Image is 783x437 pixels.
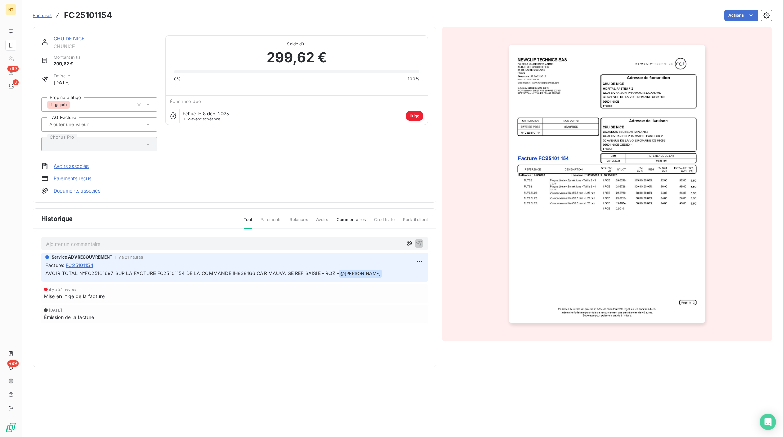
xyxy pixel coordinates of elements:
a: Factures [33,12,52,19]
span: Litige prix [49,103,68,107]
span: Commentaires [337,216,366,228]
span: Émise le [54,73,70,79]
span: Tout [244,216,253,229]
span: Factures [33,13,52,18]
span: Montant initial [54,54,82,61]
a: Documents associés [54,187,100,194]
span: Relances [289,216,308,228]
span: Émission de la facture [44,314,94,321]
div: NT [5,4,16,15]
span: Service ADVRECOUVREMENT [52,254,112,260]
span: Portail client [403,216,428,228]
img: invoice_thumbnail [509,45,705,323]
span: Avoirs [316,216,328,228]
span: Mise en litige de la facture [44,293,105,300]
span: il y a 21 heures [49,287,76,291]
a: Avoirs associés [54,163,89,170]
span: @ [PERSON_NAME] [339,270,382,278]
span: litige [406,111,423,121]
span: AVOIR TOTAL N°FC25101697 SUR LA FACTURE FC25101154 DE LA COMMANDE IH838166 CAR MAUVAISE REF SAISI... [45,270,339,276]
a: CHU DE NICE [54,36,85,41]
a: Paiements reçus [54,175,91,182]
span: +99 [7,66,19,72]
input: Ajouter une valeur [49,121,117,128]
span: Échéance due [170,98,201,104]
span: Échue le 8 déc. 2025 [183,111,229,116]
span: [DATE] [49,308,62,312]
span: J-55 [183,117,191,121]
span: 8 [13,79,19,85]
span: Creditsafe [374,216,395,228]
span: +99 [7,360,19,367]
span: Historique [41,214,73,223]
span: Facture : [45,262,64,269]
span: 299,62 € [54,61,82,67]
h3: FC25101154 [64,9,112,22]
span: FC25101154 [66,262,93,269]
div: Open Intercom Messenger [760,414,776,430]
span: avant échéance [183,117,220,121]
span: il y a 21 heures [115,255,143,259]
span: CHUNICE [54,43,157,49]
img: Logo LeanPay [5,422,16,433]
span: [DATE] [54,79,70,86]
span: Solde dû : [174,41,419,47]
span: Paiements [260,216,281,228]
span: 299,62 € [267,47,327,68]
button: Actions [724,10,758,21]
span: 0% [174,76,181,82]
span: 100% [408,76,419,82]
